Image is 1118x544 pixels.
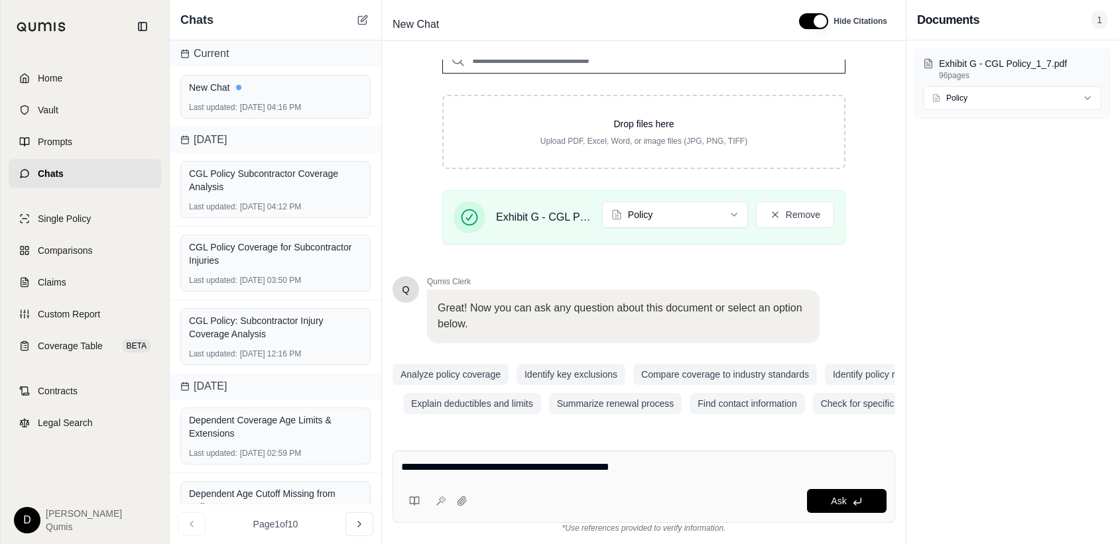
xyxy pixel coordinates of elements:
[38,135,72,148] span: Prompts
[387,14,783,35] div: Edit Title
[38,416,93,429] span: Legal Search
[189,81,362,94] div: New Chat
[46,520,122,533] span: Qumis
[189,448,362,459] div: [DATE] 02:59 PM
[756,201,834,228] button: Remove
[189,102,237,113] span: Last updated:
[393,523,895,533] div: *Use references provided to verify information.
[38,244,92,257] span: Comparisons
[189,448,237,459] span: Last updated:
[38,384,78,398] span: Contracts
[517,364,625,385] button: Identify key exclusions
[189,487,362,514] div: Dependent Age Cutoff Missing from Policy
[189,349,362,359] div: [DATE] 12:16 PM
[14,507,40,533] div: D
[465,117,823,131] p: Drop files here
[132,16,153,37] button: Collapse sidebar
[170,127,381,153] div: [DATE]
[170,373,381,400] div: [DATE]
[189,102,362,113] div: [DATE] 04:16 PM
[38,276,66,289] span: Claims
[465,136,823,146] p: Upload PDF, Excel, Word, or image files (JPG, PNG, TIFF)
[17,22,66,32] img: Qumis Logo
[403,393,541,414] button: Explain deductibles and limits
[9,299,161,329] a: Custom Report
[923,57,1101,81] button: Exhibit G - CGL Policy_1_7.pdf96pages
[393,364,509,385] button: Analyze policy coverage
[189,201,362,212] div: [DATE] 04:12 PM
[189,349,237,359] span: Last updated:
[189,275,237,286] span: Last updated:
[387,14,444,35] span: New Chat
[1091,11,1107,29] span: 1
[9,204,161,233] a: Single Policy
[403,283,410,296] span: Hello
[355,12,371,28] button: New Chat
[917,11,979,29] h3: Documents
[189,314,362,341] div: CGL Policy: Subcontractor Injury Coverage Analysis
[427,276,820,287] span: Qumis Clerk
[170,40,381,67] div: Current
[9,376,161,406] a: Contracts
[180,11,214,29] span: Chats
[690,393,804,414] button: Find contact information
[807,489,887,513] button: Ask
[38,212,91,225] span: Single Policy
[633,364,817,385] button: Compare coverage to industry standards
[9,95,161,125] a: Vault
[189,413,362,440] div: Dependent Coverage Age Limits & Extensions
[825,364,954,385] button: Identify policy requirements
[813,393,963,414] button: Check for specific endorsements
[189,241,362,267] div: CGL Policy Coverage for Subcontractor Injuries
[9,64,161,93] a: Home
[38,339,103,353] span: Coverage Table
[9,268,161,297] a: Claims
[38,72,62,85] span: Home
[9,236,161,265] a: Comparisons
[38,167,64,180] span: Chats
[9,159,161,188] a: Chats
[9,408,161,437] a: Legal Search
[189,201,237,212] span: Last updated:
[834,16,887,27] span: Hide Citations
[9,127,161,156] a: Prompts
[831,496,846,506] span: Ask
[496,209,591,225] span: Exhibit G - CGL Policy_1_7.pdf
[46,507,122,520] span: [PERSON_NAME]
[9,331,161,360] a: Coverage TableBETA
[939,70,1101,81] p: 96 pages
[549,393,682,414] button: Summarize renewal process
[438,300,809,332] p: Great! Now you can ask any question about this document or select an option below.
[189,275,362,286] div: [DATE] 03:50 PM
[253,517,298,531] span: Page 1 of 10
[189,167,362,193] div: CGL Policy Subcontractor Coverage Analysis
[38,307,100,321] span: Custom Report
[939,57,1101,70] p: Exhibit G - CGL Policy_1_7.pdf
[123,339,151,353] span: BETA
[38,103,58,117] span: Vault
